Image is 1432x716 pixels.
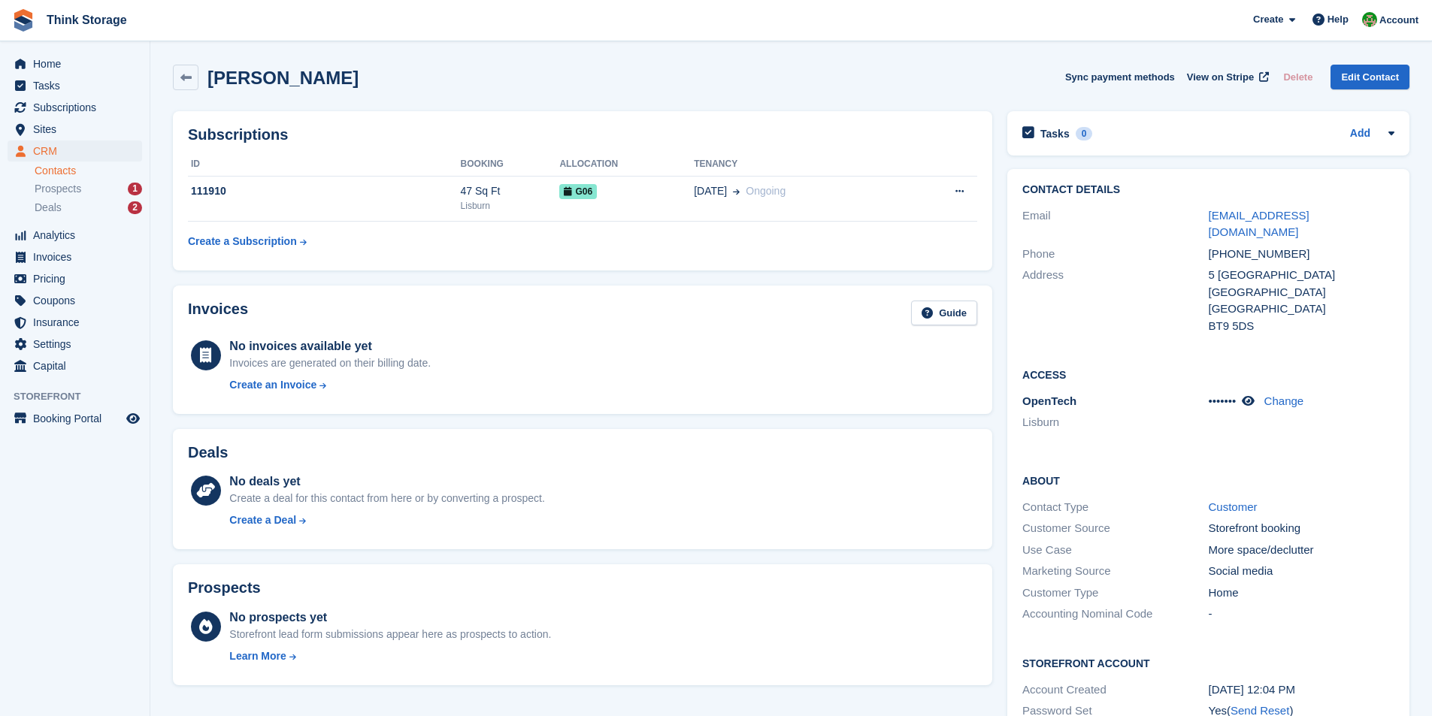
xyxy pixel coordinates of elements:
[1022,394,1076,407] span: OpenTech
[33,140,123,162] span: CRM
[8,334,142,355] a: menu
[1022,606,1208,623] div: Accounting Nominal Code
[124,409,142,427] a: Preview store
[33,290,123,311] span: Coupons
[1181,65,1272,89] a: View on Stripe
[33,119,123,140] span: Sites
[207,68,359,88] h2: [PERSON_NAME]
[14,389,150,404] span: Storefront
[911,301,977,325] a: Guide
[1277,65,1318,89] button: Delete
[33,334,123,355] span: Settings
[1065,65,1175,89] button: Sync payment methods
[1022,184,1394,196] h2: Contact Details
[461,153,560,177] th: Booking
[188,444,228,461] h2: Deals
[461,183,560,199] div: 47 Sq Ft
[8,408,142,429] a: menu
[229,337,431,355] div: No invoices available yet
[1022,414,1208,431] li: Lisburn
[8,53,142,74] a: menu
[229,512,544,528] a: Create a Deal
[229,512,296,528] div: Create a Deal
[1209,318,1394,335] div: BT9 5DS
[8,97,142,118] a: menu
[128,201,142,214] div: 2
[188,153,461,177] th: ID
[229,648,551,664] a: Learn More
[33,408,123,429] span: Booking Portal
[1331,65,1409,89] a: Edit Contact
[1209,520,1394,537] div: Storefront booking
[1209,563,1394,580] div: Social media
[559,184,597,199] span: G06
[559,153,694,177] th: Allocation
[229,648,286,664] div: Learn More
[229,627,551,642] div: Storefront lead form submissions appear here as prospects to action.
[188,228,307,255] a: Create a Subscription
[1022,473,1394,488] h2: About
[1022,520,1208,537] div: Customer Source
[1022,267,1208,334] div: Address
[1022,499,1208,516] div: Contact Type
[1209,301,1394,318] div: [GEOGRAPHIC_DATA]
[33,97,123,118] span: Subscriptions
[188,126,977,144] h2: Subscriptions
[1379,13,1418,28] span: Account
[128,183,142,195] div: 1
[8,75,142,96] a: menu
[35,201,62,215] span: Deals
[35,164,142,178] a: Contacts
[33,312,123,333] span: Insurance
[1350,125,1370,143] a: Add
[35,200,142,216] a: Deals 2
[1253,12,1283,27] span: Create
[41,8,133,32] a: Think Storage
[1022,585,1208,602] div: Customer Type
[188,234,297,249] div: Create a Subscription
[229,473,544,491] div: No deals yet
[229,377,316,393] div: Create an Invoice
[188,301,248,325] h2: Invoices
[33,246,123,267] span: Invoices
[1209,606,1394,623] div: -
[1022,246,1208,263] div: Phone
[229,491,544,506] div: Create a deal for this contact from here or by converting a prospect.
[1022,542,1208,559] div: Use Case
[1209,542,1394,559] div: More space/declutter
[461,199,560,213] div: Lisburn
[694,153,905,177] th: Tenancy
[1209,500,1258,513] a: Customer
[8,312,142,333] a: menu
[8,290,142,311] a: menu
[1022,207,1208,241] div: Email
[229,355,431,371] div: Invoices are generated on their billing date.
[1022,655,1394,670] h2: Storefront Account
[8,225,142,246] a: menu
[1209,681,1394,699] div: [DATE] 12:04 PM
[8,246,142,267] a: menu
[1362,12,1377,27] img: Sarah Mackie
[12,9,35,32] img: stora-icon-8386f47178a22dfd0bd8f6a31ec36ba5ce8667c1dd55bd0f319d3a0aa187defe.svg
[8,355,142,376] a: menu
[694,183,727,199] span: [DATE]
[229,609,551,627] div: No prospects yet
[1022,367,1394,382] h2: Access
[1328,12,1349,27] span: Help
[1209,284,1394,301] div: [GEOGRAPHIC_DATA]
[8,140,142,162] a: menu
[35,182,81,196] span: Prospects
[33,53,123,74] span: Home
[33,268,123,289] span: Pricing
[35,181,142,197] a: Prospects 1
[1264,394,1304,407] a: Change
[1209,394,1237,407] span: •••••••
[1209,267,1394,284] div: 5 [GEOGRAPHIC_DATA]
[1209,246,1394,263] div: [PHONE_NUMBER]
[188,579,261,597] h2: Prospects
[746,185,786,197] span: Ongoing
[1209,585,1394,602] div: Home
[1022,563,1208,580] div: Marketing Source
[33,355,123,376] span: Capital
[188,183,461,199] div: 111910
